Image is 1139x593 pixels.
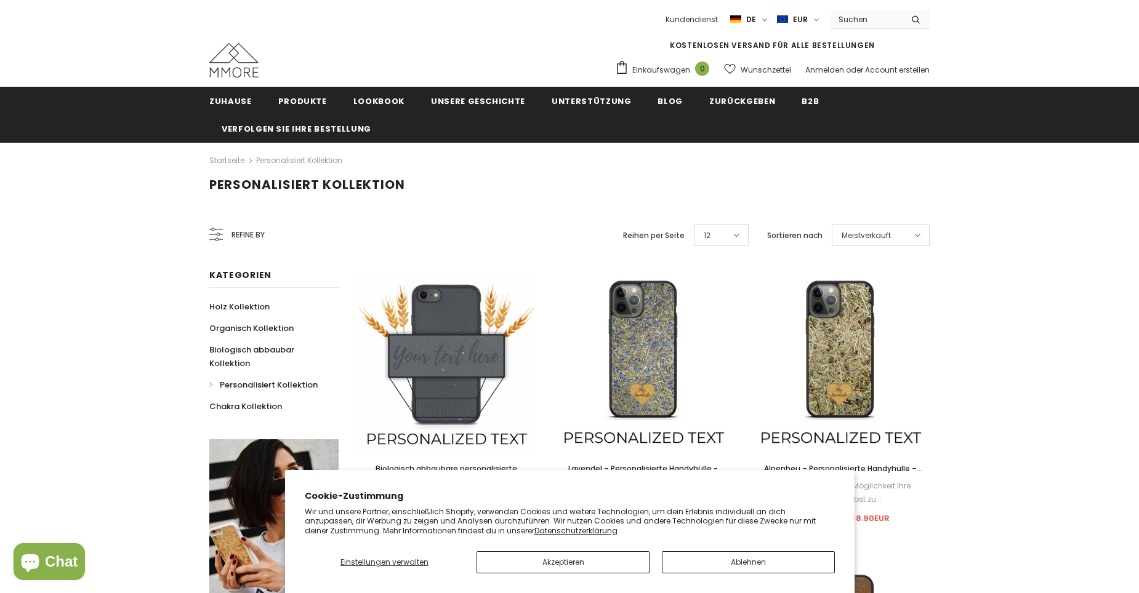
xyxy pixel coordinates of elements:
p: Wir und unsere Partner, einschließlich Shopify, verwenden Cookies und weitere Technologien, um de... [305,507,835,536]
a: Chakra Kollektion [209,396,282,417]
label: Sortieren nach [767,229,823,242]
span: Alpenheu – Personalisierte Handyhülle – Personalisiertes Geschenk [764,463,922,487]
span: Lavendel – Personalisierte Handyhülle - Personalisiertes Geschenk [568,463,723,487]
span: 12 [704,229,710,242]
span: Lookbook [353,95,404,107]
span: Meistverkauft [842,229,891,242]
span: Biologisch abbaubare personalisierte Handyhülle - Schwarz [376,463,523,487]
a: Lookbook [353,87,404,114]
a: Zurückgeben [709,87,775,114]
img: MMORE Cases [209,43,259,78]
span: Zuhause [209,95,252,107]
a: Personalisiert Kollektion [209,374,318,396]
a: Verfolgen Sie Ihre Bestellung [222,114,371,142]
span: Refine by [231,228,265,242]
span: Personalisiert Kollektion [220,379,318,391]
span: B2B [802,95,819,107]
inbox-online-store-chat: Onlineshop-Chat von Shopify [10,543,89,583]
a: Unterstützung [552,87,631,114]
a: Alpenheu – Personalisierte Handyhülle – Personalisiertes Geschenk [751,462,930,476]
button: Akzeptieren [477,551,650,573]
span: Kundendienst [666,14,718,25]
span: Kategorien [209,269,272,281]
a: Lavendel – Personalisierte Handyhülle - Personalisiertes Geschenk [554,462,733,476]
a: B2B [802,87,819,114]
span: 0 [695,62,709,76]
span: Blog [658,95,683,107]
a: Datenschutzerklärung [534,525,618,536]
span: €38.90EUR [843,512,890,524]
span: Holz Kollektion [209,301,270,312]
span: de [746,14,756,26]
button: Ablehnen [662,551,835,573]
a: Account erstellen [865,65,930,75]
span: Biologisch abbaubar Kollektion [209,344,294,369]
a: Startseite [209,153,244,168]
img: i-lang-2.png [730,14,741,25]
span: oder [846,65,863,75]
span: Unterstützung [552,95,631,107]
span: EUR [793,14,808,26]
a: Biologisch abbaubar Kollektion [209,339,325,374]
h2: Cookie-Zustimmung [305,490,835,503]
a: Holz Kollektion [209,296,270,317]
input: Search Site [831,10,902,28]
a: Anmelden [805,65,844,75]
span: Chakra Kollektion [209,400,282,412]
a: Einkaufswagen 0 [615,60,715,79]
span: Organisch Kollektion [209,322,294,334]
span: Einkaufswagen [632,64,690,76]
a: Wunschzettel [724,59,791,81]
a: Produkte [278,87,327,114]
span: Einstellungen verwalten [340,557,429,567]
a: Personalisiert Kollektion [256,155,342,165]
a: Unsere Geschichte [431,87,525,114]
span: Wunschzettel [741,64,791,76]
a: Biologisch abbaubare personalisierte Handyhülle - Schwarz [357,462,536,476]
span: Personalisiert Kollektion [209,176,405,193]
span: KOSTENLOSEN VERSAND FÜR ALLE BESTELLUNGEN [670,40,875,50]
button: Einstellungen verwalten [305,551,465,573]
a: Organisch Kollektion [209,317,294,339]
span: Zurückgeben [709,95,775,107]
span: Unsere Geschichte [431,95,525,107]
a: Zuhause [209,87,252,114]
span: Produkte [278,95,327,107]
label: Reihen per Seite [623,229,685,242]
span: Verfolgen Sie Ihre Bestellung [222,123,371,135]
a: Blog [658,87,683,114]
